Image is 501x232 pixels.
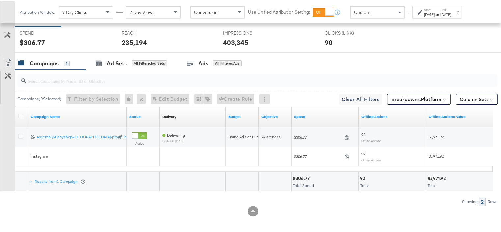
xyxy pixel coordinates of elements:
[361,150,365,155] span: 92
[424,11,435,16] div: [DATE]
[293,174,312,181] div: $306.77
[440,11,451,16] div: [DATE]
[424,7,435,11] label: Start:
[293,182,314,187] span: Total Spend
[26,71,455,83] input: Search Campaigns by Name, ID or Objective
[456,93,498,104] button: Column Sets
[429,133,444,138] span: $3,971.92
[129,113,157,118] a: Shows the current state of your Ad Campaign.
[130,8,155,14] span: 7 Day Views
[248,8,310,14] label: Use Unified Attribution Setting:
[361,138,381,142] sub: Offline Actions
[17,95,61,101] div: Campaigns ( 0 Selected)
[107,59,127,66] div: Ad Sets
[228,113,256,118] a: The maximum amount you're willing to spend on your ads, on average each day or over the lifetime ...
[325,37,333,46] div: 90
[122,29,171,35] span: REACH
[387,93,451,104] button: Breakdowns:Platform
[361,157,381,161] sub: Offline Actions
[361,131,365,136] span: 92
[429,113,490,118] a: Offline Actions.
[294,134,342,139] span: $306.77
[339,93,382,104] button: Clear All Filters
[162,113,176,118] div: Delivery
[30,59,59,66] div: Campaigns
[421,95,441,101] b: Platform
[427,174,448,181] div: $3,971.92
[342,94,379,103] span: Clear All Filters
[198,59,208,66] div: Ads
[132,59,167,65] div: All Filtered Ad Sets
[122,37,147,46] div: 235,194
[213,59,242,65] div: All Filtered Ads
[64,60,70,66] div: 1
[294,113,356,118] a: The total amount spent to date.
[223,29,272,35] span: IMPRESSIONS
[125,93,137,103] div: 0
[435,11,440,16] strong: to
[354,8,370,14] span: Custom
[361,113,423,118] a: Offline Actions.
[405,11,412,14] span: ↑
[20,9,55,14] div: Attribution Window:
[228,133,265,139] div: Using Ad Set Budget
[325,29,374,35] span: CLICKS (LINK)
[462,198,479,203] div: Showing:
[20,37,45,46] div: $306.77
[62,8,87,14] span: 7 Day Clicks
[223,37,248,46] div: 403,345
[360,182,369,187] span: Total
[37,133,114,139] div: Assembly-Babyshop-[GEOGRAPHIC_DATA]-prosp...by-Fashion
[294,153,342,158] span: $306.77
[132,140,147,145] label: Active
[487,198,498,203] div: Rows
[20,29,69,35] span: SPEND
[29,171,87,190] div: Results from1 Campaign
[37,133,114,139] a: Assembly-Babyshop-[GEOGRAPHIC_DATA]-prosp...by-Fashion
[440,7,451,11] label: End:
[429,153,444,158] span: $3,971.92
[35,178,86,183] div: Results from 1 Campaign
[167,132,185,137] span: Delivering
[261,133,281,138] span: Awareness
[162,138,185,142] sub: ends on [DATE]
[360,174,367,181] div: 92
[261,113,289,118] a: Your campaign's objective.
[31,153,48,158] span: instagram
[194,8,218,14] span: Conversion
[162,113,176,118] a: Reflects the ability of your Ad Campaign to achieve delivery based on ad states, schedule and bud...
[428,182,436,187] span: Total
[31,113,124,118] a: Your campaign name.
[479,197,486,205] div: 2
[391,95,441,102] span: Breakdowns:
